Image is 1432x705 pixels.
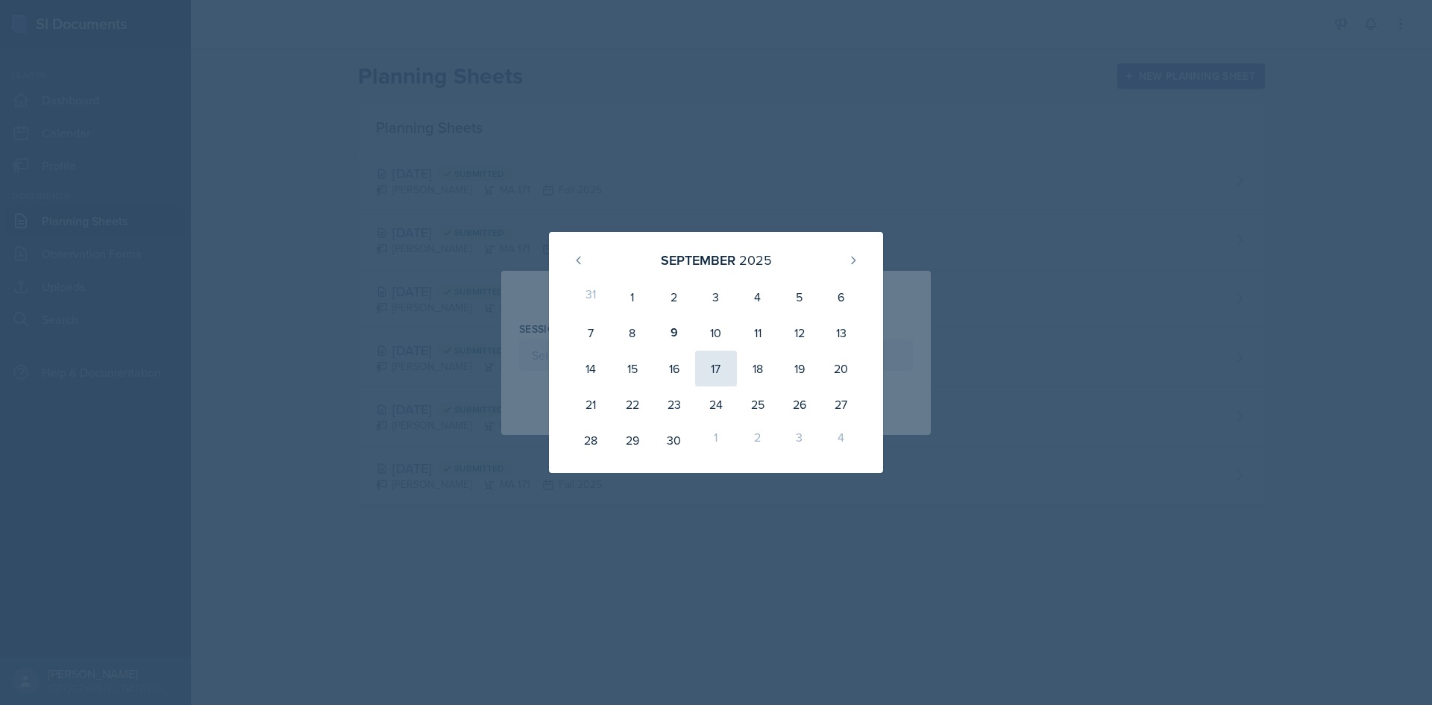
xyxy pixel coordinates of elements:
[570,279,612,315] div: 31
[820,422,862,458] div: 4
[820,351,862,386] div: 20
[779,279,820,315] div: 5
[695,279,737,315] div: 3
[820,279,862,315] div: 6
[779,386,820,422] div: 26
[695,386,737,422] div: 24
[612,351,653,386] div: 15
[820,315,862,351] div: 13
[737,422,779,458] div: 2
[739,250,772,270] div: 2025
[570,315,612,351] div: 7
[779,422,820,458] div: 3
[653,386,695,422] div: 23
[570,351,612,386] div: 14
[779,351,820,386] div: 19
[779,315,820,351] div: 12
[612,315,653,351] div: 8
[737,279,779,315] div: 4
[695,422,737,458] div: 1
[612,422,653,458] div: 29
[661,250,735,270] div: September
[612,386,653,422] div: 22
[737,351,779,386] div: 18
[820,386,862,422] div: 27
[695,351,737,386] div: 17
[570,386,612,422] div: 21
[737,386,779,422] div: 25
[737,315,779,351] div: 11
[653,422,695,458] div: 30
[653,351,695,386] div: 16
[695,315,737,351] div: 10
[653,279,695,315] div: 2
[612,279,653,315] div: 1
[570,422,612,458] div: 28
[653,315,695,351] div: 9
